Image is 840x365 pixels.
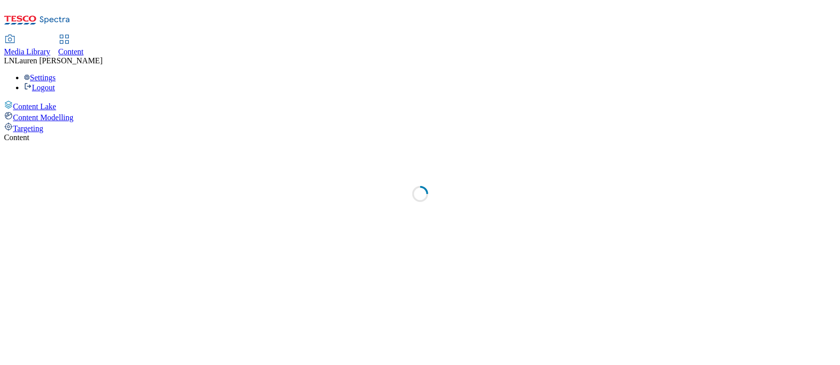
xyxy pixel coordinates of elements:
[13,102,56,111] span: Content Lake
[4,47,50,56] span: Media Library
[14,56,102,65] span: Lauren [PERSON_NAME]
[58,47,84,56] span: Content
[24,83,55,92] a: Logout
[4,122,836,133] a: Targeting
[4,56,14,65] span: LN
[58,35,84,56] a: Content
[4,35,50,56] a: Media Library
[4,111,836,122] a: Content Modelling
[13,124,43,133] span: Targeting
[4,100,836,111] a: Content Lake
[24,73,56,82] a: Settings
[13,113,73,122] span: Content Modelling
[4,133,836,142] div: Content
